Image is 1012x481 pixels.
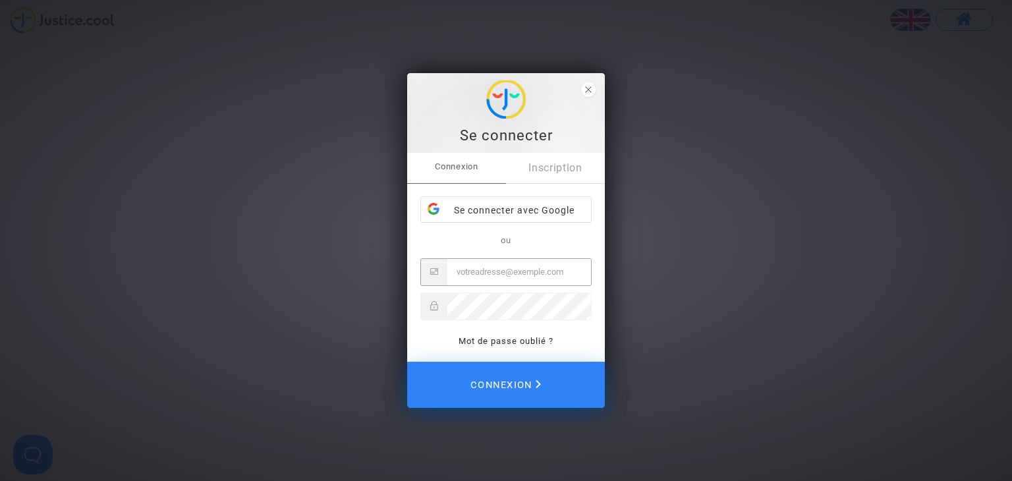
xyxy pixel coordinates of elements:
input: Password [447,293,591,320]
span: Connexion [470,370,541,399]
span: close [581,82,596,97]
div: Se connecter avec Google [421,197,591,223]
button: Connexion [407,362,605,408]
span: ou [501,235,511,245]
input: Email [447,259,591,285]
div: Se connecter [414,126,598,146]
a: Inscription [506,153,605,183]
span: Connexion [407,153,506,181]
a: Mot de passe oublié ? [459,336,553,346]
